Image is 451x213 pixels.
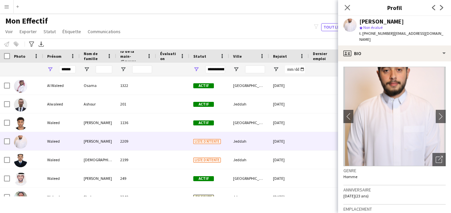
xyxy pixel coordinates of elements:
div: Shabaan [80,188,116,206]
span: ID de la main-d'œuvre [120,49,144,64]
div: 201 [116,95,156,113]
span: Non évalué [363,25,383,30]
app-action-btn: Filtres avancés [28,40,36,48]
h3: Profil [338,3,451,12]
div: Waleed [43,113,80,132]
span: Rejoint [273,54,287,59]
div: [PERSON_NAME] [359,19,404,25]
div: [DEMOGRAPHIC_DATA] [80,151,116,169]
div: [GEOGRAPHIC_DATA] [229,113,269,132]
div: [GEOGRAPHIC_DATA] [229,169,269,187]
img: Waleed Ibrahim [14,117,27,130]
span: Communications [88,29,121,35]
span: | [EMAIL_ADDRESS][DOMAIN_NAME] [359,31,443,42]
button: Ouvrir le menu de filtre [233,66,239,72]
a: Communications [85,27,123,36]
span: Homme [343,174,357,179]
span: En cours [193,195,214,200]
img: Waleed Khalid [14,135,27,149]
span: Actif [193,176,214,181]
app-action-btn: Exporter en XLSX [37,40,45,48]
button: Ouvrir le menu de filtre [47,66,53,72]
h3: Genre [343,168,446,174]
img: Waleed Shabaan [14,191,27,204]
div: Alwaleed [43,95,80,113]
span: t. [PHONE_NUMBER] [359,31,394,36]
input: Nom de famille Entrée de filtre [96,65,112,73]
input: ID de la main-d'œuvre Entrée de filtre [132,65,152,73]
button: Ouvrir le menu de filtre [120,66,126,72]
span: Actif [193,83,214,88]
div: [DATE] [269,169,309,187]
div: 1136 [116,113,156,132]
a: Exporter [17,27,40,36]
span: [DATE] (23 ans) [343,193,369,198]
span: Mon Effectif [5,16,48,26]
div: [DATE] [269,151,309,169]
input: Ville Entrée de filtre [245,65,265,73]
div: Waleed [43,132,80,150]
div: [DATE] [269,95,309,113]
a: Voir [3,27,16,36]
div: Waleed [43,188,80,206]
button: Ouvrir le menu de filtre [84,66,90,72]
img: Alwaleed Ashour [14,98,27,111]
span: Actif [193,120,214,125]
img: Waleed Muhammad Akbar [14,173,27,186]
span: Statut [44,29,56,35]
div: Al Waleed [43,76,80,95]
div: [GEOGRAPHIC_DATA] [229,76,269,95]
button: Ouvrir le menu de filtre [273,66,279,72]
button: Ouvrir le menu de filtre [193,66,199,72]
span: Actif [193,102,214,107]
span: Dernier emploi [313,51,337,61]
div: 2209 [116,132,156,150]
a: Étiquette [60,27,84,36]
span: Ville [233,54,242,59]
img: Avatar ou photo de l'équipe [343,67,446,166]
div: Jeddah [229,132,269,150]
span: Prénom [47,54,61,59]
div: Waleed [43,169,80,187]
div: 1322 [116,76,156,95]
span: Voir [5,29,13,35]
span: Nom de famille [84,51,104,61]
div: [DATE] [269,188,309,206]
div: Waleed [43,151,80,169]
div: 2199 [116,151,156,169]
span: Statut [193,54,206,59]
span: Évaluation [160,51,177,61]
div: [DATE] [269,76,309,95]
span: Étiquette [62,29,81,35]
img: Al Waleed Osama [14,80,27,93]
h3: Anniversaire [343,187,446,193]
div: 249 [116,169,156,187]
div: [DATE] [269,132,309,150]
span: Exporter [20,29,37,35]
input: Prénom Entrée de filtre [59,65,76,73]
div: Ouvrir les photos pop-in [432,153,446,166]
div: Jeddah [229,151,269,169]
div: [PERSON_NAME] [80,132,116,150]
div: [PERSON_NAME] [80,169,116,187]
span: Photo [14,54,25,59]
img: Waleed Mahdi [14,154,27,167]
div: [DATE] [269,113,309,132]
button: Tout le monde2,340 [321,23,366,31]
div: 2349 [116,188,156,206]
div: Ashour [80,95,116,113]
div: [PERSON_NAME] [80,113,116,132]
div: Bio [338,45,451,61]
h3: Emplacement [343,206,446,212]
div: Jeddah [229,95,269,113]
span: Liste d'attente [193,158,221,163]
a: Statut [41,27,58,36]
div: Jd [229,188,269,206]
div: Osama [80,76,116,95]
input: Rejoint Entrée de filtre [285,65,305,73]
span: Liste d'attente [193,139,221,144]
